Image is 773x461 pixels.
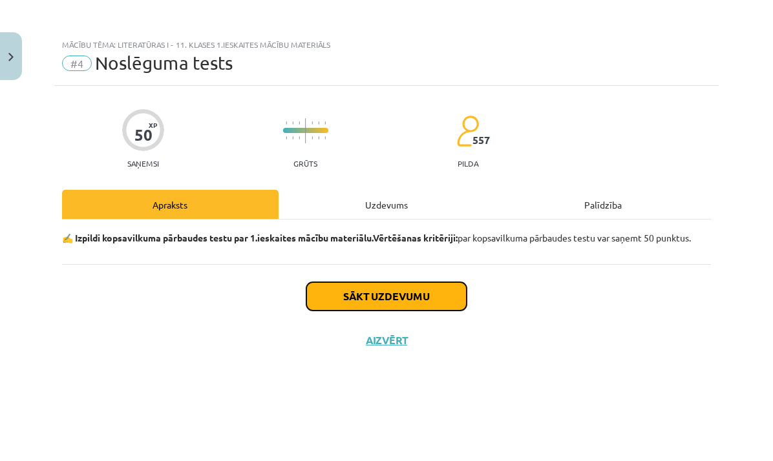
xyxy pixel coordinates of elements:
div: Apraksts [62,190,279,219]
span: XP [149,121,157,128]
img: icon-short-line-57e1e144782c952c97e751825c79c345078a6d821885a25fce030b3d8c18986b.svg [324,121,326,125]
img: icon-short-line-57e1e144782c952c97e751825c79c345078a6d821885a25fce030b3d8c18986b.svg [286,136,287,139]
img: icon-short-line-57e1e144782c952c97e751825c79c345078a6d821885a25fce030b3d8c18986b.svg [318,121,319,125]
p: pilda [458,159,478,168]
div: 50 [134,126,153,144]
img: students-c634bb4e5e11cddfef0936a35e636f08e4e9abd3cc4e673bd6f9a4125e45ecb1.svg [456,115,479,147]
b: ✍️ Izpildi kopsavilkuma pārbaudes testu par 1.ieskaites mācību materiālu. [62,232,373,243]
div: Uzdevums [279,190,495,219]
p: par kopsavilkuma pārbaudes testu var saņemt 50 punktus. [62,231,711,245]
p: Grūts [293,159,317,168]
div: Mācību tēma: Literatūras i - 11. klases 1.ieskaites mācību materiāls [62,40,711,49]
img: icon-short-line-57e1e144782c952c97e751825c79c345078a6d821885a25fce030b3d8c18986b.svg [286,121,287,125]
img: icon-short-line-57e1e144782c952c97e751825c79c345078a6d821885a25fce030b3d8c18986b.svg [292,121,293,125]
p: Saņemsi [122,159,164,168]
strong: Vērtēšanas kritēriji: [373,232,458,243]
img: icon-short-line-57e1e144782c952c97e751825c79c345078a6d821885a25fce030b3d8c18986b.svg [299,136,300,139]
span: #4 [62,56,92,71]
img: icon-short-line-57e1e144782c952c97e751825c79c345078a6d821885a25fce030b3d8c18986b.svg [318,136,319,139]
img: icon-short-line-57e1e144782c952c97e751825c79c345078a6d821885a25fce030b3d8c18986b.svg [312,136,313,139]
img: icon-short-line-57e1e144782c952c97e751825c79c345078a6d821885a25fce030b3d8c18986b.svg [324,136,326,139]
div: Palīdzība [494,190,711,219]
img: icon-long-line-d9ea69661e0d244f92f715978eff75569469978d946b2353a9bb055b3ed8787d.svg [305,118,306,143]
span: 557 [472,134,490,146]
img: icon-short-line-57e1e144782c952c97e751825c79c345078a6d821885a25fce030b3d8c18986b.svg [299,121,300,125]
button: Sākt uzdevumu [306,282,467,311]
span: Noslēguma tests [95,52,233,74]
img: icon-close-lesson-0947bae3869378f0d4975bcd49f059093ad1ed9edebbc8119c70593378902aed.svg [8,53,14,61]
img: icon-short-line-57e1e144782c952c97e751825c79c345078a6d821885a25fce030b3d8c18986b.svg [292,136,293,139]
img: icon-short-line-57e1e144782c952c97e751825c79c345078a6d821885a25fce030b3d8c18986b.svg [312,121,313,125]
button: Aizvērt [362,334,411,347]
